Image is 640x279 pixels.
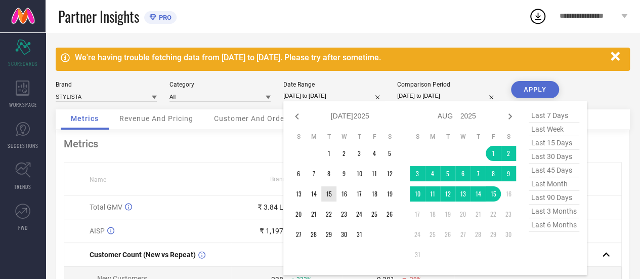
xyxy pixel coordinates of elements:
[119,114,193,123] span: Revenue And Pricing
[336,227,352,242] td: Wed Jul 30 2025
[440,133,455,141] th: Tuesday
[367,133,382,141] th: Friday
[336,186,352,202] td: Wed Jul 16 2025
[321,207,336,222] td: Tue Jul 22 2025
[367,146,382,161] td: Fri Jul 04 2025
[306,207,321,222] td: Mon Jul 21 2025
[352,207,367,222] td: Thu Jul 24 2025
[455,227,471,242] td: Wed Aug 27 2025
[410,207,425,222] td: Sun Aug 17 2025
[336,166,352,181] td: Wed Jul 09 2025
[169,81,271,88] div: Category
[529,136,579,150] span: last 15 days
[367,166,382,181] td: Fri Jul 11 2025
[486,207,501,222] td: Fri Aug 22 2025
[291,166,306,181] td: Sun Jul 06 2025
[9,101,37,108] span: WORKSPACE
[471,186,486,202] td: Thu Aug 14 2025
[14,183,31,190] span: TRENDS
[291,207,306,222] td: Sun Jul 20 2025
[321,186,336,202] td: Tue Jul 15 2025
[156,14,172,21] span: PRO
[382,133,397,141] th: Saturday
[410,186,425,202] td: Sun Aug 10 2025
[336,207,352,222] td: Wed Jul 23 2025
[18,224,28,231] span: FWD
[529,177,579,191] span: last month
[352,186,367,202] td: Thu Jul 17 2025
[440,207,455,222] td: Tue Aug 19 2025
[367,186,382,202] td: Fri Jul 18 2025
[283,91,385,101] input: Select date range
[90,251,196,259] span: Customer Count (New vs Repeat)
[486,186,501,202] td: Fri Aug 15 2025
[471,207,486,222] td: Thu Aug 21 2025
[291,110,303,123] div: Previous month
[336,146,352,161] td: Wed Jul 02 2025
[352,146,367,161] td: Thu Jul 03 2025
[382,166,397,181] td: Sat Jul 12 2025
[410,227,425,242] td: Sun Aug 24 2025
[486,227,501,242] td: Fri Aug 29 2025
[306,133,321,141] th: Monday
[352,133,367,141] th: Thursday
[529,150,579,164] span: last 30 days
[501,227,516,242] td: Sat Aug 30 2025
[529,191,579,205] span: last 90 days
[440,166,455,181] td: Tue Aug 05 2025
[440,227,455,242] td: Tue Aug 26 2025
[321,166,336,181] td: Tue Jul 08 2025
[455,186,471,202] td: Wed Aug 13 2025
[90,176,106,183] span: Name
[71,114,99,123] span: Metrics
[486,146,501,161] td: Fri Aug 01 2025
[511,81,559,98] button: APPLY
[529,109,579,123] span: last 7 days
[214,114,291,123] span: Customer And Orders
[367,207,382,222] td: Fri Jul 25 2025
[471,133,486,141] th: Thursday
[501,186,516,202] td: Sat Aug 16 2025
[425,207,440,222] td: Mon Aug 18 2025
[486,133,501,141] th: Friday
[410,247,425,262] td: Sun Aug 31 2025
[306,227,321,242] td: Mon Jul 28 2025
[258,203,283,211] div: ₹ 3.84 L
[501,207,516,222] td: Sat Aug 23 2025
[425,186,440,202] td: Mon Aug 11 2025
[8,60,38,67] span: SCORECARDS
[501,166,516,181] td: Sat Aug 09 2025
[425,133,440,141] th: Monday
[382,207,397,222] td: Sat Jul 26 2025
[529,7,547,25] div: Open download list
[529,218,579,232] span: last 6 months
[58,6,139,27] span: Partner Insights
[291,133,306,141] th: Sunday
[336,133,352,141] th: Wednesday
[75,53,606,62] div: We're having trouble fetching data from [DATE] to [DATE]. Please try after sometime.
[504,110,516,123] div: Next month
[8,142,38,149] span: SUGGESTIONS
[352,166,367,181] td: Thu Jul 10 2025
[471,227,486,242] td: Thu Aug 28 2025
[397,81,498,88] div: Comparison Period
[440,186,455,202] td: Tue Aug 12 2025
[64,138,622,150] div: Metrics
[321,146,336,161] td: Tue Jul 01 2025
[270,176,304,183] span: Brand Value
[410,166,425,181] td: Sun Aug 03 2025
[410,133,425,141] th: Sunday
[291,227,306,242] td: Sun Jul 27 2025
[425,166,440,181] td: Mon Aug 04 2025
[486,166,501,181] td: Fri Aug 08 2025
[283,81,385,88] div: Date Range
[501,146,516,161] td: Sat Aug 02 2025
[529,164,579,177] span: last 45 days
[306,186,321,202] td: Mon Jul 14 2025
[529,205,579,218] span: last 3 months
[321,227,336,242] td: Tue Jul 29 2025
[455,166,471,181] td: Wed Aug 06 2025
[382,186,397,202] td: Sat Jul 19 2025
[382,146,397,161] td: Sat Jul 05 2025
[352,227,367,242] td: Thu Jul 31 2025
